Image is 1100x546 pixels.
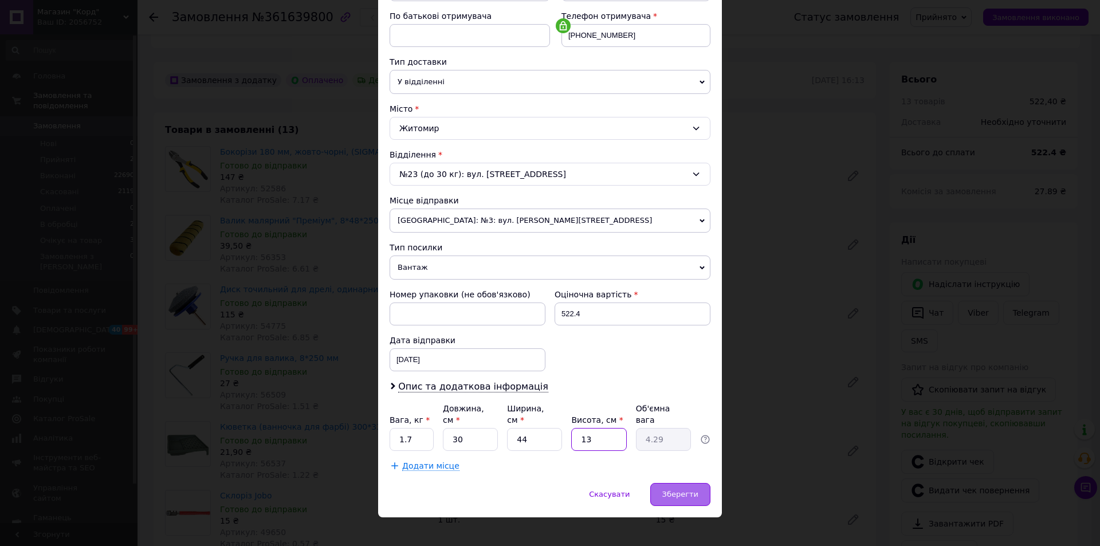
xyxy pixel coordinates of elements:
span: Вантаж [390,256,710,280]
span: Тип посилки [390,243,442,252]
div: Оціночна вартість [555,289,710,300]
span: Скасувати [589,490,630,498]
div: Дата відправки [390,335,545,346]
div: Житомир [390,117,710,140]
span: По батькові отримувача [390,11,492,21]
div: Номер упаковки (не обов'язково) [390,289,545,300]
div: Об'ємна вага [636,403,691,426]
label: Довжина, см [443,404,484,425]
span: Місце відправки [390,196,459,205]
span: Телефон отримувача [561,11,651,21]
span: Додати місце [402,461,459,471]
span: Опис та додаткова інформація [398,381,548,392]
span: Зберегти [662,490,698,498]
div: №23 (до 30 кг): вул. [STREET_ADDRESS] [390,163,710,186]
input: +380 [561,24,710,47]
span: [GEOGRAPHIC_DATA]: №3: вул. [PERSON_NAME][STREET_ADDRESS] [390,209,710,233]
label: Висота, см [571,415,623,425]
label: Вага, кг [390,415,430,425]
span: Тип доставки [390,57,447,66]
div: Відділення [390,149,710,160]
div: Місто [390,103,710,115]
label: Ширина, см [507,404,544,425]
span: У відділенні [390,70,710,94]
